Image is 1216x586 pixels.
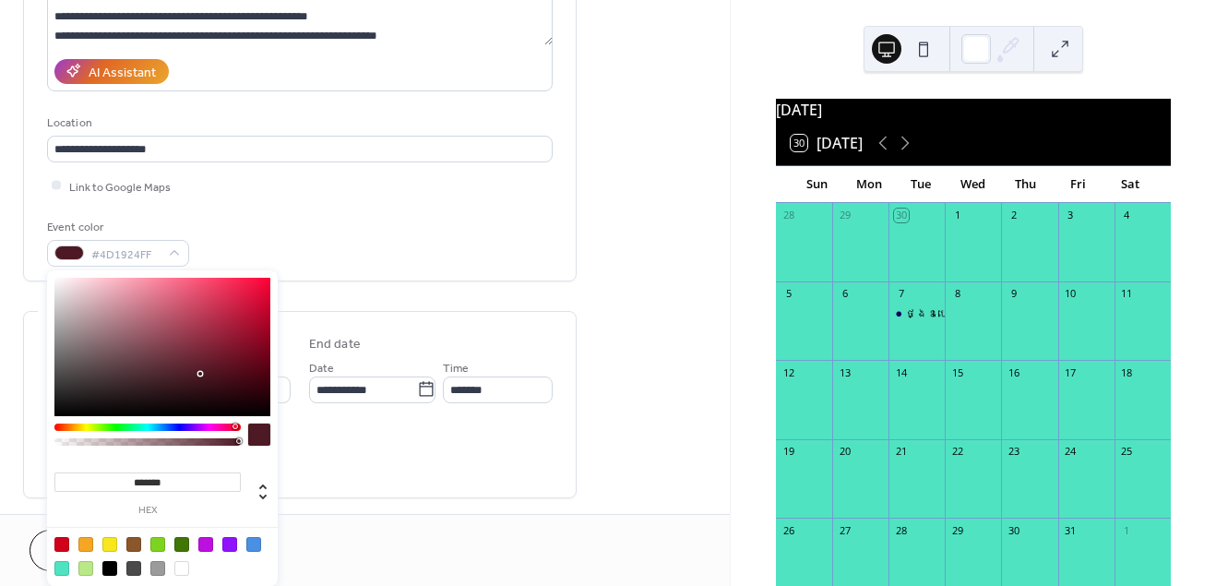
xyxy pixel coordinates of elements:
[894,287,908,301] div: 7
[950,287,964,301] div: 8
[89,63,156,82] div: AI Assistant
[784,130,869,156] button: 30[DATE]
[894,523,908,537] div: 28
[54,537,69,552] div: #D0021B
[1052,166,1104,203] div: Fri
[1120,209,1134,222] div: 4
[838,365,852,379] div: 13
[950,365,964,379] div: 15
[174,537,189,552] div: #417505
[126,561,141,576] div: #4A4A4A
[102,537,117,552] div: #F8E71C
[894,365,908,379] div: 14
[222,537,237,552] div: #9013FE
[781,287,795,301] div: 5
[781,209,795,222] div: 28
[47,218,185,237] div: Event color
[78,537,93,552] div: #F5A623
[309,335,361,354] div: End date
[895,166,948,203] div: Tue
[54,59,169,84] button: AI Assistant
[838,209,852,222] div: 29
[1007,365,1020,379] div: 16
[54,561,69,576] div: #50E3C2
[1064,523,1078,537] div: 31
[1007,523,1020,537] div: 30
[91,245,160,264] span: #4D1924FF
[1120,445,1134,459] div: 25
[1120,287,1134,301] div: 11
[78,561,93,576] div: #B8E986
[999,166,1052,203] div: Thu
[69,177,171,197] span: Link to Google Maps
[1064,287,1078,301] div: 10
[102,561,117,576] div: #000000
[842,166,895,203] div: Mon
[198,537,213,552] div: #BD10E0
[150,561,165,576] div: #9B9B9B
[54,506,241,516] label: hex
[838,287,852,301] div: 6
[150,537,165,552] div: #7ED321
[781,365,795,379] div: 12
[950,523,964,537] div: 29
[948,166,1000,203] div: Wed
[1064,209,1078,222] div: 3
[1064,365,1078,379] div: 17
[126,537,141,552] div: #8B572A
[838,523,852,537] div: 27
[246,537,261,552] div: #4A90E2
[1007,209,1020,222] div: 2
[894,209,908,222] div: 30
[30,530,143,571] button: Cancel
[781,445,795,459] div: 19
[309,358,334,377] span: Date
[776,99,1171,121] div: [DATE]
[1007,445,1020,459] div: 23
[1120,523,1134,537] div: 1
[443,358,469,377] span: Time
[950,209,964,222] div: 1
[1007,287,1020,301] div: 9
[791,166,843,203] div: Sun
[47,114,549,133] div: Location
[174,561,189,576] div: #FFFFFF
[781,523,795,537] div: 26
[950,445,964,459] div: 22
[894,445,908,459] div: 21
[1120,365,1134,379] div: 18
[1064,445,1078,459] div: 24
[888,306,945,322] div: ថ្ងៃឧបៅសថសីល​​ ១៥ កើត ខែអស្សុជ ពេញបួរមី ចេញព្រះវស្សា ត្រូវនឺងថ្ងៃ ទី ៧ ខែតុលា គ, ស. ២០២៥
[838,445,852,459] div: 20
[1103,166,1156,203] div: Sat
